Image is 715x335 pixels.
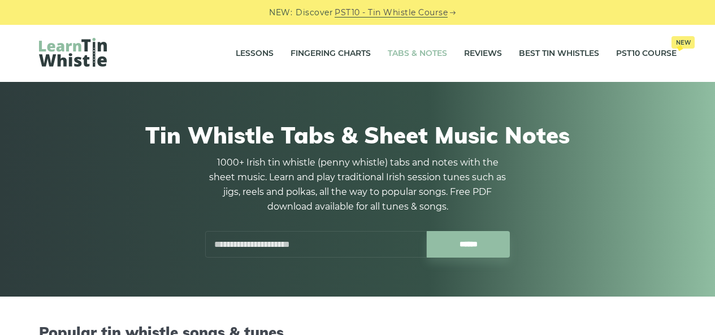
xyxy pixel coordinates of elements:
a: Tabs & Notes [388,40,447,68]
img: LearnTinWhistle.com [39,38,107,67]
a: Lessons [236,40,274,68]
span: New [671,36,695,49]
p: 1000+ Irish tin whistle (penny whistle) tabs and notes with the sheet music. Learn and play tradi... [205,155,510,214]
a: Fingering Charts [291,40,371,68]
a: Reviews [464,40,502,68]
h1: Tin Whistle Tabs & Sheet Music Notes [39,121,677,149]
a: PST10 CourseNew [616,40,677,68]
a: Best Tin Whistles [519,40,599,68]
